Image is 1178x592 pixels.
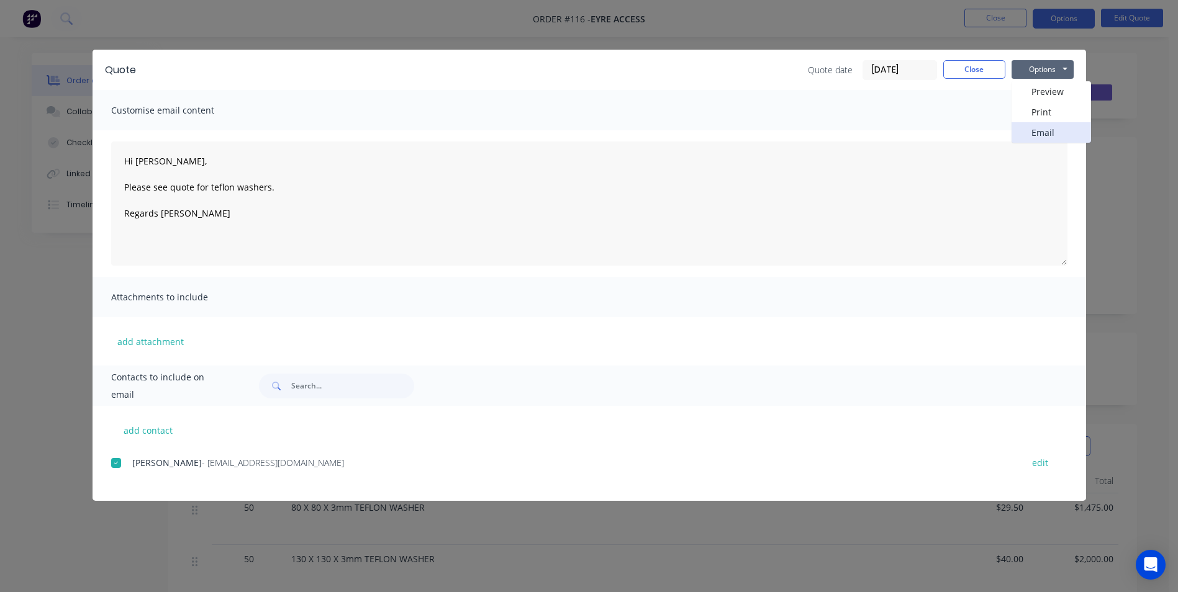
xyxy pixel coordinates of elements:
span: Contacts to include on email [111,369,229,403]
span: [PERSON_NAME] [132,457,202,469]
span: Customise email content [111,102,248,119]
textarea: Hi [PERSON_NAME], Please see quote for teflon washers. Regards [PERSON_NAME] [111,141,1067,266]
button: add contact [111,421,186,439]
span: Attachments to include [111,289,248,306]
span: - [EMAIL_ADDRESS][DOMAIN_NAME] [202,457,344,469]
button: Close [943,60,1005,79]
span: Quote date [808,63,853,76]
button: Email [1012,122,1091,143]
button: Options [1012,60,1074,79]
button: edit [1025,454,1056,471]
div: Open Intercom Messenger [1136,550,1166,580]
input: Search... [291,374,414,398]
div: Quote [105,63,136,78]
button: Print [1012,102,1091,122]
button: add attachment [111,332,190,351]
button: Preview [1012,81,1091,102]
